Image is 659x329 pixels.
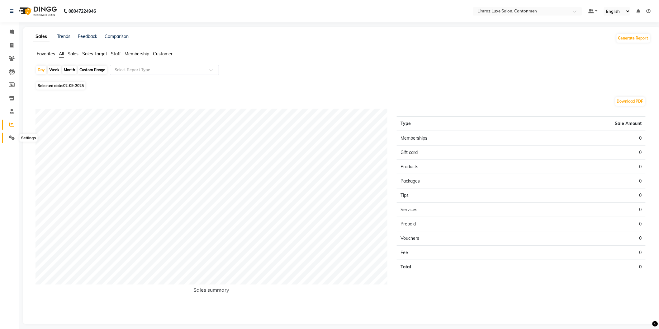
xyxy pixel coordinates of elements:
td: 0 [521,131,646,146]
span: Selected date: [36,82,85,90]
span: Customer [153,51,173,57]
a: Trends [57,34,70,39]
span: Favorites [37,51,55,57]
td: 0 [521,246,646,260]
span: Sales Target [82,51,107,57]
th: Sale Amount [521,117,646,131]
a: Sales [33,31,50,42]
td: Tips [397,188,521,203]
b: 08047224946 [69,2,96,20]
span: Staff [111,51,121,57]
button: Download PDF [615,97,645,106]
a: Feedback [78,34,97,39]
td: Services [397,203,521,217]
td: 0 [521,231,646,246]
td: 0 [521,188,646,203]
td: Memberships [397,131,521,146]
div: Settings [20,134,37,142]
th: Type [397,117,521,131]
td: Prepaid [397,217,521,231]
div: Month [62,66,77,74]
td: Packages [397,174,521,188]
div: Week [48,66,61,74]
td: Total [397,260,521,274]
span: Membership [125,51,149,57]
td: Products [397,160,521,174]
td: 0 [521,217,646,231]
td: 0 [521,174,646,188]
img: logo [16,2,59,20]
td: Gift card [397,146,521,160]
div: Custom Range [78,66,107,74]
div: Day [36,66,46,74]
a: Comparison [105,34,129,39]
button: Generate Report [617,34,650,43]
td: Vouchers [397,231,521,246]
span: All [59,51,64,57]
td: Fee [397,246,521,260]
span: Sales [68,51,78,57]
td: 0 [521,160,646,174]
td: 0 [521,203,646,217]
td: 0 [521,146,646,160]
h6: Sales summary [36,287,387,295]
td: 0 [521,260,646,274]
span: 02-09-2025 [63,83,84,88]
